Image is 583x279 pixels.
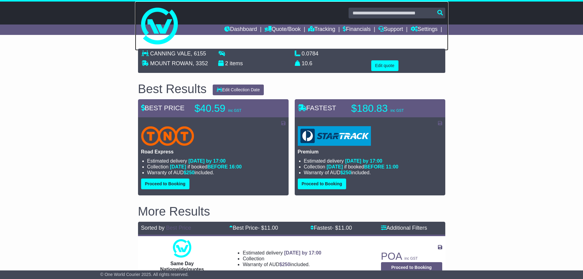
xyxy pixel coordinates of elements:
span: , 3352 [193,60,208,66]
li: Estimated delivery [147,158,286,164]
span: - $ [258,225,278,231]
li: Collection [304,164,442,170]
span: - $ [332,225,352,231]
li: Warranty of AUD included. [243,262,321,267]
button: Edit quote [371,60,398,71]
li: Warranty of AUD included. [147,170,286,175]
a: Financials [343,25,371,35]
span: [DATE] [327,164,343,169]
span: 11.00 [338,225,352,231]
button: Edit Collection Date [213,85,264,95]
span: $ [279,262,290,267]
span: inc GST [405,256,418,261]
span: [DATE] by 17:00 [345,158,383,164]
span: 11:00 [386,164,398,169]
li: Collection [147,164,286,170]
span: FASTEST [298,104,336,112]
span: 10.6 [302,60,312,66]
a: Quote/Book [264,25,301,35]
p: $180.83 [351,102,428,115]
a: Additional Filters [381,225,427,231]
li: Collection [243,256,321,262]
span: [DATE] [170,164,186,169]
li: Estimated delivery [243,250,321,256]
p: POA [381,250,442,262]
p: Premium [298,149,442,155]
li: Warranty of AUD included. [304,170,442,175]
a: Fastest- $11.00 [310,225,352,231]
span: 250 [186,170,195,175]
img: StarTrack: Premium [298,126,371,146]
a: Dashboard [224,25,257,35]
a: Best Price- $11.00 [229,225,278,231]
span: if booked [327,164,398,169]
button: Proceed to Booking [141,179,189,189]
span: MOUNT ROWAN [150,60,193,66]
span: inc GST [228,108,241,113]
span: items [230,60,243,66]
a: Settings [411,25,438,35]
span: CANNING VALE [150,51,191,57]
button: Proceed to Booking [298,179,346,189]
span: $ [184,170,195,175]
span: , 6155 [191,51,206,57]
p: $40.59 [195,102,271,115]
a: Tracking [308,25,335,35]
span: Same Day Nationwide(quotes take 0.5-1 hour) [160,261,204,278]
span: BEFORE [364,164,385,169]
span: 250 [282,262,290,267]
span: BEFORE [207,164,228,169]
span: 2 [225,60,228,66]
p: Road Express [141,149,286,155]
div: Best Results [135,82,210,96]
span: 250 [343,170,351,175]
a: Support [378,25,403,35]
span: Sorted by [141,225,165,231]
span: if booked [170,164,241,169]
a: Best Price [166,225,191,231]
span: inc GST [391,108,404,113]
span: [DATE] by 17:00 [189,158,226,164]
span: 16:00 [229,164,242,169]
span: 0.0784 [302,51,319,57]
span: © One World Courier 2025. All rights reserved. [100,272,189,277]
span: BEST PRICE [141,104,185,112]
img: TNT Domestic: Road Express [141,126,194,146]
h2: More Results [138,205,445,218]
img: One World Courier: Same Day Nationwide(quotes take 0.5-1 hour) [173,239,191,258]
li: Estimated delivery [304,158,442,164]
span: $ [340,170,351,175]
button: Proceed to Booking [381,262,442,273]
span: [DATE] by 17:00 [284,250,321,255]
span: 11.00 [264,225,278,231]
